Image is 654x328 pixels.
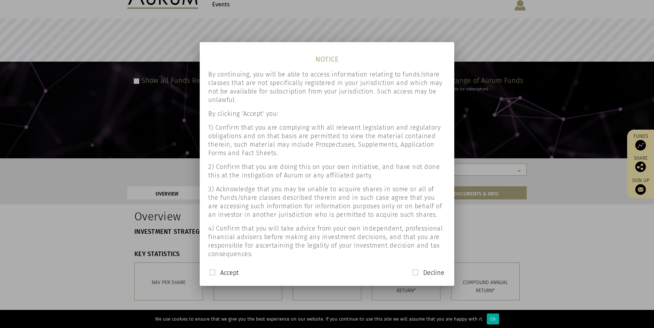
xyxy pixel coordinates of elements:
[208,224,446,258] p: 4) Confirm that you will take advice from your own independent, professional financial advisers b...
[208,163,446,180] p: 2) Confirm that you are doing this on your own initiative, and have not done this at the instigat...
[208,109,446,118] p: By clicking 'Accept' you:
[631,156,650,172] div: Share
[200,47,454,65] h1: NOTICE
[208,70,446,104] p: By continuing, you will be able to access information relating to funds/share classes that are no...
[208,123,446,157] p: 1) Confirm that you are complying with all relevant legislation and regulatory obligations and on...
[635,162,646,172] img: Share this post
[631,177,650,195] a: Sign up
[635,184,646,195] img: Sign up to our newsletter
[487,313,499,324] div: Ok
[635,140,646,151] img: Access Funds
[220,268,239,277] label: Accept
[423,268,444,277] label: Decline
[631,133,650,151] a: Funds
[208,185,446,219] p: 3) Acknowledge that you may be unable to acquire shares in some or all of the funds/share classes...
